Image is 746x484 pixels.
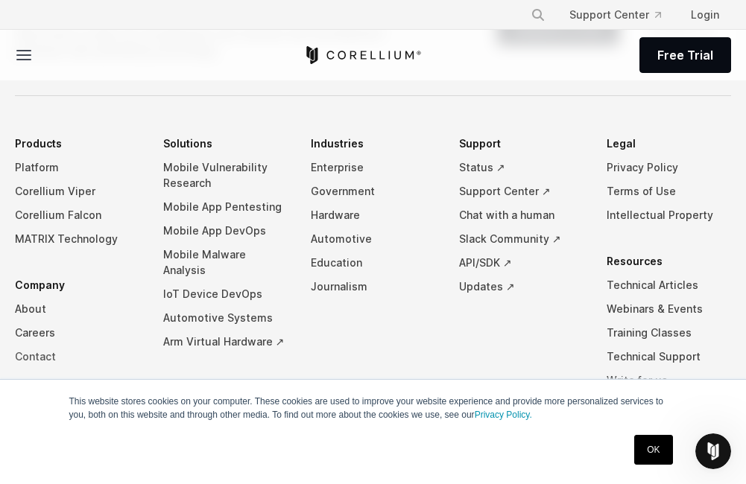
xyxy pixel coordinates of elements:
div: Navigation Menu [519,1,731,28]
a: Intellectual Property [607,203,731,227]
a: Corellium Home [303,46,422,64]
a: Updates ↗ [459,275,584,299]
a: MATRIX Technology [15,227,139,251]
a: Mobile App DevOps [163,219,288,243]
a: Webinars & Events [607,297,731,321]
a: Mobile Malware Analysis [163,243,288,282]
p: This website stores cookies on your computer. These cookies are used to improve your website expe... [69,395,677,421]
a: Terms of Use [607,179,731,203]
a: Support Center [557,1,673,28]
a: IoT Device DevOps [163,282,288,306]
a: Mobile Vulnerability Research [163,156,288,195]
a: Government [311,179,435,203]
a: Corellium Falcon [15,203,139,227]
a: Journalism [311,275,435,299]
a: Platform [15,156,139,179]
a: Technical Support [607,345,731,369]
a: OK [634,435,672,465]
a: About [15,297,139,321]
button: Search [525,1,551,28]
a: Status ↗ [459,156,584,179]
a: Education [311,251,435,275]
a: Mobile App Pentesting [163,195,288,219]
a: Arm Virtual Hardware ↗ [163,330,288,354]
a: Enterprise [311,156,435,179]
div: Navigation Menu [15,132,731,454]
a: Automotive [311,227,435,251]
a: Technical Articles [607,273,731,297]
a: Free Trial [639,37,731,73]
a: Careers [15,321,139,345]
a: Privacy Policy. [475,410,532,420]
a: Hardware [311,203,435,227]
a: Slack Community ↗ [459,227,584,251]
a: Contact [15,345,139,369]
a: Corellium Viper [15,179,139,203]
a: Privacy Policy [607,156,731,179]
a: Chat with a human [459,203,584,227]
a: Automotive Systems [163,306,288,330]
a: Login [679,1,731,28]
span: Free Trial [657,46,713,64]
a: Training Classes [607,321,731,345]
iframe: Intercom live chat [695,433,731,469]
a: API/SDK ↗ [459,251,584,275]
a: Write for us [607,369,731,392]
a: Support Center ↗ [459,179,584,203]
